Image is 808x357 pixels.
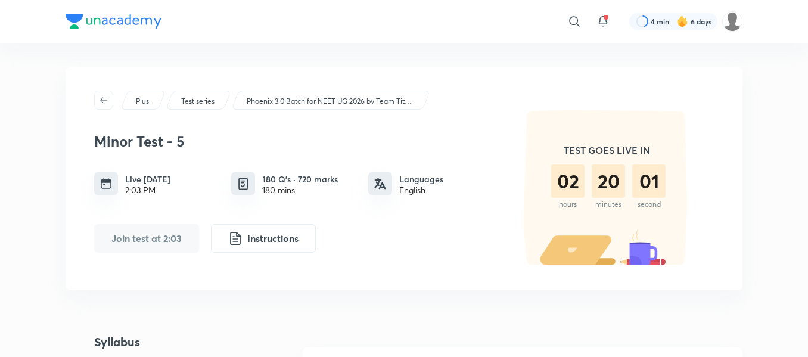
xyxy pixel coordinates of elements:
p: Plus [136,96,149,107]
a: Plus [134,96,151,107]
img: timing [100,178,112,190]
div: 20 [592,164,625,198]
div: 01 [632,164,666,198]
p: Test series [181,96,215,107]
div: minutes [592,200,625,209]
img: Company Logo [66,14,161,29]
div: second [632,200,666,209]
button: Join test at 2:03 [94,224,199,253]
p: Phoenix 3.0 Batch for NEET UG 2026 by Team Titans [247,96,414,107]
div: hours [551,200,585,209]
h5: TEST GOES LIVE IN [551,143,662,157]
h3: Minor Test - 5 [94,133,493,150]
a: Test series [179,96,217,107]
h6: 180 Q’s · 720 marks [262,173,338,185]
div: English [399,185,443,195]
div: 180 mins [262,185,338,195]
h6: Languages [399,173,443,185]
img: instruction [228,231,243,246]
img: timer [499,110,714,265]
h6: Live [DATE] [125,173,170,185]
a: Phoenix 3.0 Batch for NEET UG 2026 by Team Titans [245,96,416,107]
img: Amisha Rani [722,11,742,32]
img: quiz info [236,176,251,191]
img: languages [374,178,386,190]
button: Instructions [211,224,316,253]
div: 02 [551,164,585,198]
div: 2:03 PM [125,185,170,195]
img: streak [676,15,688,27]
